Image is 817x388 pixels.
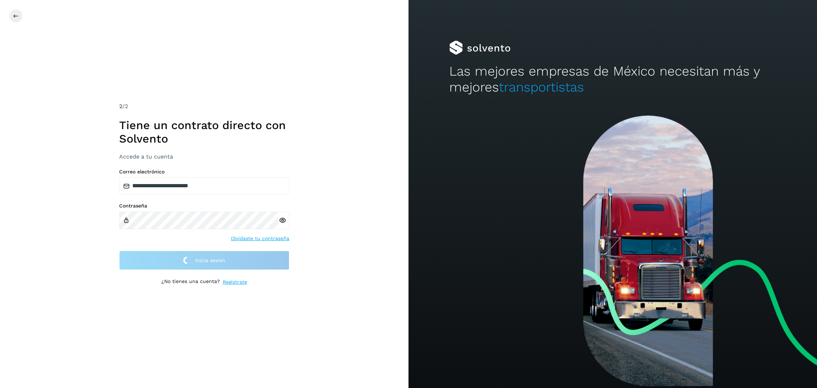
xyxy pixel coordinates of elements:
[119,103,122,110] span: 2
[119,153,289,160] h3: Accede a tu cuenta
[449,63,776,95] h2: Las mejores empresas de México necesitan más y mejores
[499,79,584,95] span: transportistas
[119,102,289,111] div: /2
[161,278,220,286] p: ¿No tienes una cuenta?
[119,251,289,270] button: Inicia sesión
[195,258,225,263] span: Inicia sesión
[231,235,289,242] a: Olvidaste tu contraseña
[119,118,289,146] h1: Tiene un contrato directo con Solvento
[119,203,289,209] label: Contraseña
[119,169,289,175] label: Correo electrónico
[223,278,247,286] a: Regístrate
